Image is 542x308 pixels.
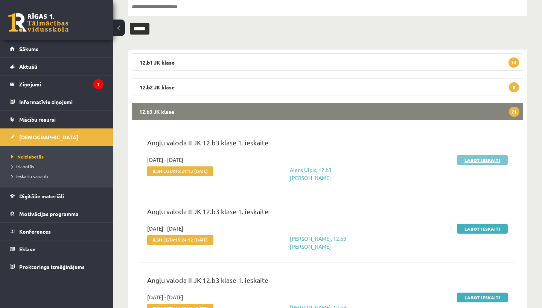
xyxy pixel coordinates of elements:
[147,293,183,301] span: [DATE] - [DATE]
[19,93,104,110] legend: Informatīvie ziņojumi
[132,53,523,71] legend: 12.b1 JK klase
[19,134,78,140] span: [DEMOGRAPHIC_DATA]
[10,111,104,128] a: Mācību resursi
[19,210,79,217] span: Motivācijas programma
[11,173,48,179] span: Ieskaišu varianti
[509,57,519,68] span: 14
[10,93,104,110] a: Informatīvie ziņojumi
[147,137,508,151] p: Angļu valoda II JK 12.b3 klase 1. ieskaite
[19,263,85,270] span: Proktoringa izmēģinājums
[10,128,104,146] a: [DEMOGRAPHIC_DATA]
[175,237,208,242] span: 15:24:12 [DATE]
[10,240,104,258] a: Eklase
[93,79,104,89] i: 1
[509,82,519,92] span: 8
[509,107,519,117] span: 21
[11,163,34,169] span: Izlabotās
[19,75,104,93] legend: Ziņojumi
[147,156,183,164] span: [DATE] - [DATE]
[175,168,208,174] span: 15:21:13 [DATE]
[10,187,104,205] a: Digitālie materiāli
[290,166,332,181] a: Alens Ulpis, 12.b3 [PERSON_NAME]
[19,63,37,70] span: Aktuāli
[132,103,523,120] legend: 12.b3 JK klase
[11,173,105,180] a: Ieskaišu varianti
[457,224,508,234] a: Labot ieskaiti
[11,153,105,160] a: Neizlabotās
[19,116,56,123] span: Mācību resursi
[290,235,346,250] a: [PERSON_NAME], 12.b3 [PERSON_NAME]
[147,166,213,176] span: Iesniegta:
[11,154,44,160] span: Neizlabotās
[457,155,508,165] a: Labot ieskaiti
[8,13,69,32] a: Rīgas 1. Tālmācības vidusskola
[147,225,183,233] span: [DATE] - [DATE]
[19,246,35,252] span: Eklase
[457,293,508,302] a: Labot ieskaiti
[147,206,508,220] p: Angļu valoda II JK 12.b3 klase 1. ieskaite
[10,258,104,275] a: Proktoringa izmēģinājums
[147,275,508,289] p: Angļu valoda II JK 12.b3 klase 1. ieskaite
[10,75,104,93] a: Ziņojumi1
[19,193,64,199] span: Digitālie materiāli
[10,58,104,75] a: Aktuāli
[19,45,38,52] span: Sākums
[11,163,105,170] a: Izlabotās
[19,228,51,235] span: Konferences
[10,40,104,57] a: Sākums
[10,205,104,222] a: Motivācijas programma
[147,235,213,245] span: Iesniegta:
[132,78,523,95] legend: 12.b2 JK klase
[10,223,104,240] a: Konferences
